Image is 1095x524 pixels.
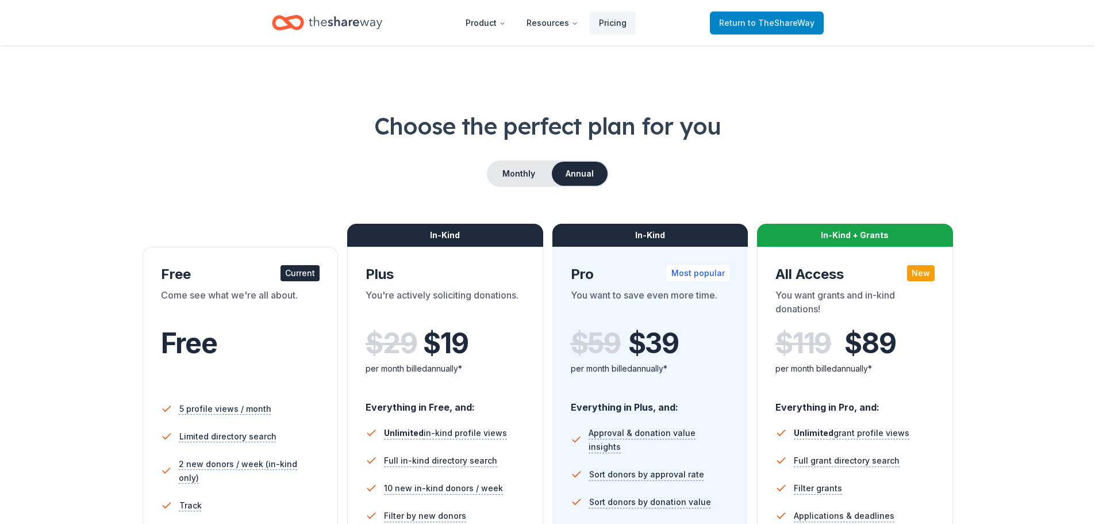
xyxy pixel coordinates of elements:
[571,288,730,320] div: You want to save even more time.
[366,288,525,320] div: You're actively soliciting donations.
[589,495,711,509] span: Sort donors by donation value
[179,499,202,512] span: Track
[907,265,935,281] div: New
[794,428,909,438] span: grant profile views
[384,481,503,495] span: 10 new in-kind donors / week
[757,224,953,247] div: In-Kind + Grants
[667,265,729,281] div: Most popular
[456,9,636,36] nav: Main
[590,12,636,35] a: Pricing
[161,265,320,284] div: Free
[456,12,515,35] button: Product
[794,481,842,495] span: Filter grants
[589,426,729,454] span: Approval & donation value insights
[571,265,730,284] div: Pro
[423,327,468,359] span: $ 19
[161,288,320,320] div: Come see what we're all about.
[272,9,382,36] a: Home
[366,265,525,284] div: Plus
[589,468,704,481] span: Sort donors by approval rate
[719,16,814,30] span: Return
[775,362,935,376] div: per month billed annually*
[179,457,320,485] span: 2 new donors / week (in-kind only)
[179,430,276,443] span: Limited directory search
[571,362,730,376] div: per month billed annually*
[517,12,587,35] button: Resources
[488,162,550,186] button: Monthly
[844,327,896,359] span: $ 89
[366,391,525,415] div: Everything in Free, and:
[775,391,935,415] div: Everything in Pro, and:
[384,428,507,438] span: in-kind profile views
[794,454,900,468] span: Full grant directory search
[384,428,424,438] span: Unlimited
[384,509,466,523] span: Filter by new donors
[794,428,833,438] span: Unlimited
[710,12,824,35] a: Returnto TheShareWay
[46,110,1049,142] h1: Choose the perfect plan for you
[552,162,608,186] button: Annual
[775,288,935,320] div: You want grants and in-kind donations!
[384,454,497,468] span: Full in-kind directory search
[571,391,730,415] div: Everything in Plus, and:
[161,326,217,360] span: Free
[179,402,271,416] span: 5 profile views / month
[628,327,679,359] span: $ 39
[552,224,748,247] div: In-Kind
[347,224,543,247] div: In-Kind
[281,265,320,281] div: Current
[794,509,894,523] span: Applications & deadlines
[366,362,525,376] div: per month billed annually*
[775,265,935,284] div: All Access
[748,18,814,28] span: to TheShareWay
